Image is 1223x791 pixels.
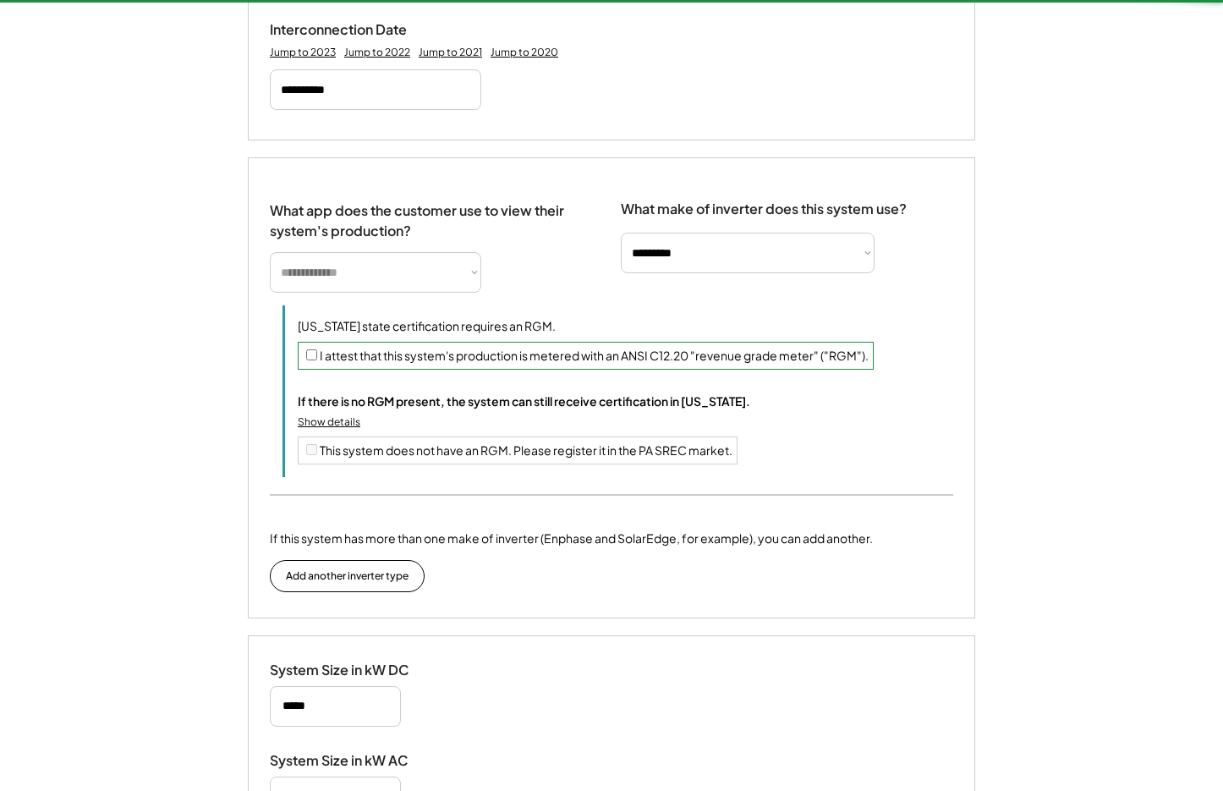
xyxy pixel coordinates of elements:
label: This system does not have an RGM. Please register it in the PA SREC market. [320,442,732,458]
div: Jump to 2020 [491,46,558,59]
div: Interconnection Date [270,21,439,39]
div: What make of inverter does this system use? [621,184,907,222]
div: System Size in kW AC [270,752,439,770]
div: If this system has more than one make of inverter (Enphase and SolarEdge, for example), you can a... [270,530,873,547]
div: Show details [298,415,360,430]
label: I attest that this system's production is metered with an ANSI C12.20 "revenue grade meter" ("RGM"). [320,348,869,363]
div: Jump to 2022 [344,46,410,59]
div: Jump to 2023 [270,46,336,59]
div: [US_STATE] state certification requires an RGM. [298,318,953,335]
div: System Size in kW DC [270,662,439,679]
div: If there is no RGM present, the system can still receive certification in [US_STATE]. [298,393,750,409]
button: Add another inverter type [270,560,425,592]
div: What app does the customer use to view their system's production? [270,184,587,241]
div: Jump to 2021 [419,46,482,59]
